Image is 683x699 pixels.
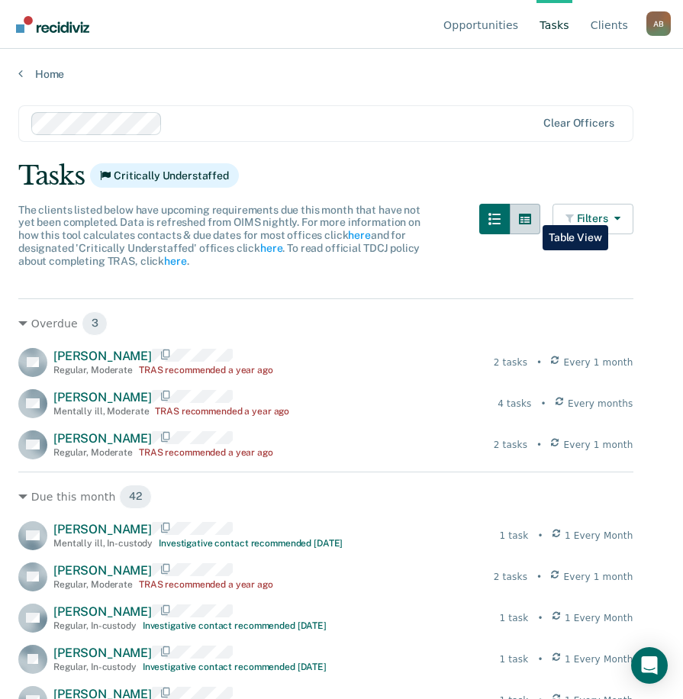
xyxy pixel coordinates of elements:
[16,16,89,33] img: Recidiviz
[500,529,529,543] div: 1 task
[18,204,420,267] span: The clients listed below have upcoming requirements due this month that have not yet been complet...
[53,579,133,590] div: Regular , Moderate
[564,570,633,584] span: Every 1 month
[159,538,343,549] div: Investigative contact recommended [DATE]
[53,406,149,417] div: Mentally ill , Moderate
[53,349,152,363] span: [PERSON_NAME]
[18,67,665,81] a: Home
[53,646,152,660] span: [PERSON_NAME]
[53,662,137,672] div: Regular , In-custody
[536,438,542,452] div: •
[53,620,137,631] div: Regular , In-custody
[53,390,152,404] span: [PERSON_NAME]
[565,529,633,543] span: 1 Every Month
[565,611,633,625] span: 1 Every Month
[82,311,108,336] span: 3
[494,570,527,584] div: 2 tasks
[53,522,152,536] span: [PERSON_NAME]
[164,255,186,267] a: here
[18,485,633,509] div: Due this month 42
[564,438,633,452] span: Every 1 month
[536,356,542,369] div: •
[498,397,531,411] div: 4 tasks
[348,229,370,241] a: here
[565,652,633,666] span: 1 Every Month
[143,662,327,672] div: Investigative contact recommended [DATE]
[18,311,633,336] div: Overdue 3
[53,538,153,549] div: Mentally ill , In-custody
[119,485,152,509] span: 42
[53,431,152,446] span: [PERSON_NAME]
[494,356,527,369] div: 2 tasks
[155,406,289,417] div: TRAS recommended a year ago
[631,647,668,684] div: Open Intercom Messenger
[494,438,527,452] div: 2 tasks
[53,604,152,619] span: [PERSON_NAME]
[646,11,671,36] button: Profile dropdown button
[537,529,543,543] div: •
[139,365,273,375] div: TRAS recommended a year ago
[53,563,152,578] span: [PERSON_NAME]
[536,570,542,584] div: •
[18,160,665,192] div: Tasks
[646,11,671,36] div: A B
[53,365,133,375] div: Regular , Moderate
[139,579,273,590] div: TRAS recommended a year ago
[553,204,633,234] button: Filters
[568,397,633,411] span: Every months
[537,652,543,666] div: •
[500,652,529,666] div: 1 task
[537,611,543,625] div: •
[543,117,614,130] div: Clear officers
[564,356,633,369] span: Every 1 month
[541,397,546,411] div: •
[500,611,529,625] div: 1 task
[143,620,327,631] div: Investigative contact recommended [DATE]
[139,447,273,458] div: TRAS recommended a year ago
[90,163,239,188] span: Critically Understaffed
[260,242,282,254] a: here
[53,447,133,458] div: Regular , Moderate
